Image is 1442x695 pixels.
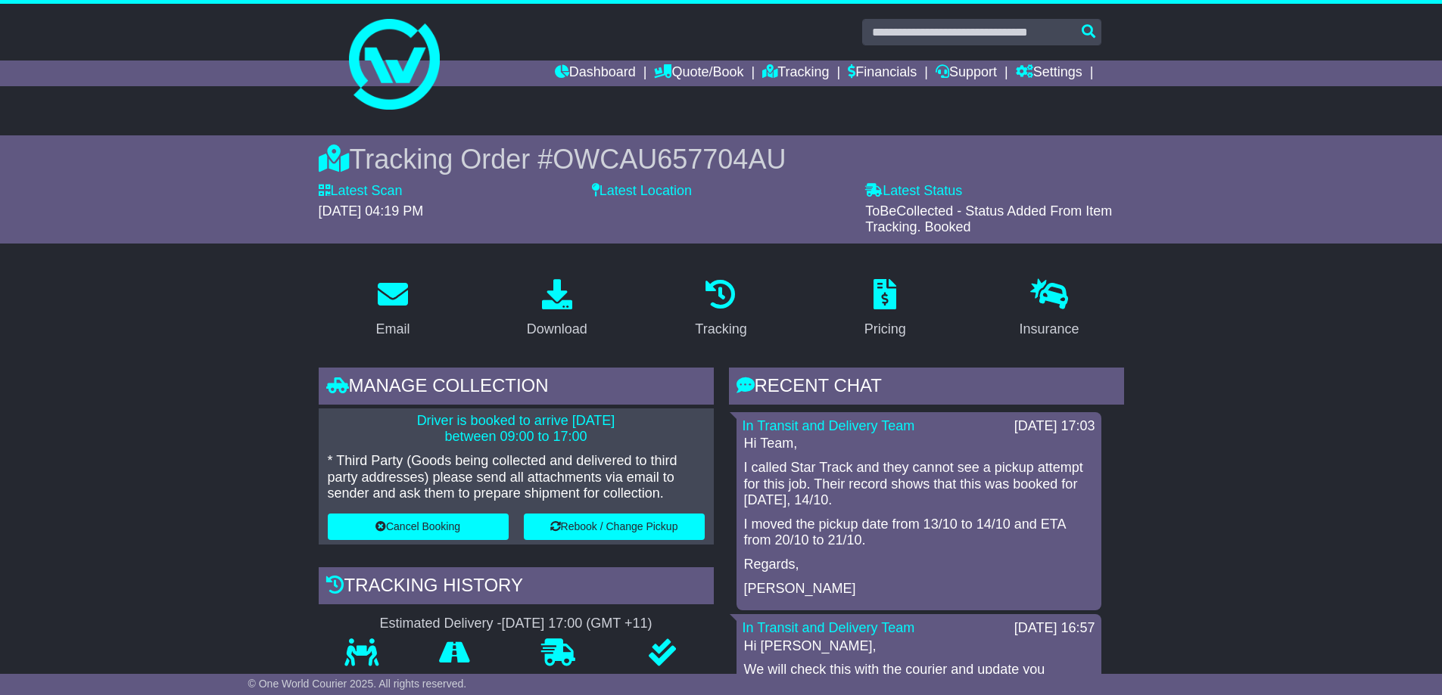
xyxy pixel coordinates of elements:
[743,620,915,635] a: In Transit and Delivery Team
[855,274,916,345] a: Pricing
[744,638,1094,655] p: Hi [PERSON_NAME],
[319,203,424,219] span: [DATE] 04:19 PM
[695,319,746,340] div: Tracking
[1014,620,1095,637] div: [DATE] 16:57
[366,274,419,345] a: Email
[328,513,509,540] button: Cancel Booking
[865,183,962,200] label: Latest Status
[744,436,1094,452] p: Hi Team,
[729,368,1124,408] div: RECENT CHAT
[744,557,1094,573] p: Regards,
[1020,319,1079,340] div: Insurance
[744,517,1094,549] p: I moved the pickup date from 13/10 to 14/10 and ETA from 20/10 to 21/10.
[328,413,705,445] p: Driver is booked to arrive [DATE] between 09:00 to 17:00
[864,319,906,340] div: Pricing
[743,418,915,433] a: In Transit and Delivery Team
[1010,274,1089,345] a: Insurance
[744,581,1094,597] p: [PERSON_NAME]
[865,203,1112,235] span: ToBeCollected - Status Added From Item Tracking. Booked
[319,368,714,408] div: Manage collection
[936,61,997,86] a: Support
[685,274,756,345] a: Tracking
[502,616,652,632] div: [DATE] 17:00 (GMT +11)
[375,319,410,340] div: Email
[555,61,636,86] a: Dashboard
[762,61,829,86] a: Tracking
[328,453,705,502] p: * Third Party (Goods being collected and delivered to third party addresses) please send all atta...
[527,319,587,340] div: Download
[319,143,1124,175] div: Tracking Order #
[744,662,1094,694] p: We will check this with the courier and update you accordingly.
[848,61,917,86] a: Financials
[553,144,786,175] span: OWCAU657704AU
[248,678,467,690] span: © One World Courier 2025. All rights reserved.
[1016,61,1082,86] a: Settings
[319,183,403,200] label: Latest Scan
[517,274,597,345] a: Download
[319,567,714,608] div: Tracking history
[744,460,1094,509] p: I called Star Track and they cannot see a pickup attempt for this job. Their record shows that th...
[1014,418,1095,435] div: [DATE] 17:03
[654,61,743,86] a: Quote/Book
[319,616,714,632] div: Estimated Delivery -
[524,513,705,540] button: Rebook / Change Pickup
[592,183,692,200] label: Latest Location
